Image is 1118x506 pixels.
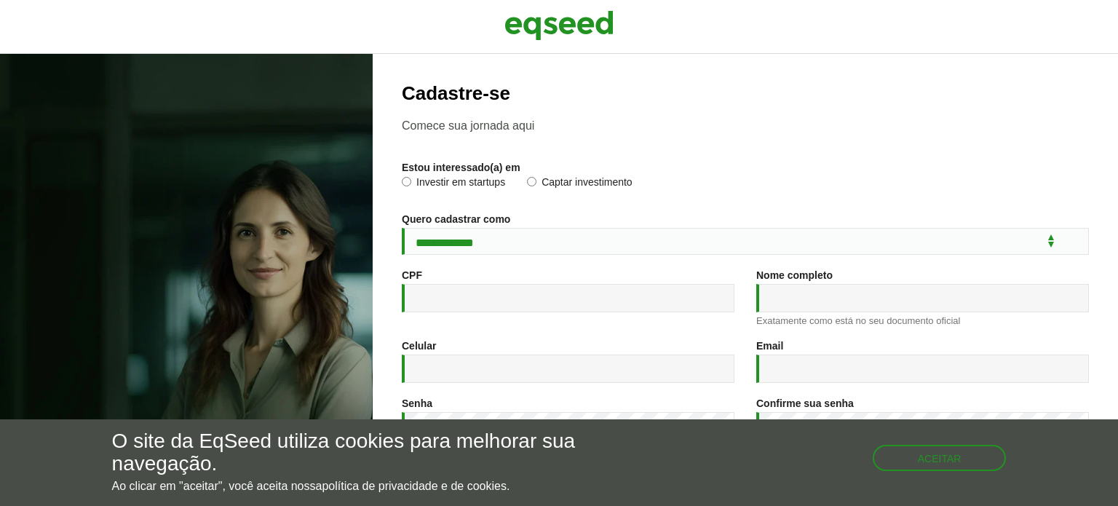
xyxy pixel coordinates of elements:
img: EqSeed Logo [504,7,614,44]
label: Quero cadastrar como [402,214,510,224]
label: Email [756,341,783,351]
p: Ao clicar em "aceitar", você aceita nossa . [112,479,649,493]
a: política de privacidade e de cookies [322,481,507,492]
label: Nome completo [756,270,833,280]
label: Estou interessado(a) em [402,162,520,173]
label: Celular [402,341,436,351]
h2: Cadastre-se [402,83,1089,104]
button: Aceitar [873,445,1007,471]
label: Senha [402,398,432,408]
input: Captar investimento [527,177,536,186]
label: CPF [402,270,422,280]
label: Investir em startups [402,177,505,191]
div: Exatamente como está no seu documento oficial [756,316,1089,325]
h5: O site da EqSeed utiliza cookies para melhorar sua navegação. [112,430,649,475]
input: Investir em startups [402,177,411,186]
label: Captar investimento [527,177,633,191]
label: Confirme sua senha [756,398,854,408]
p: Comece sua jornada aqui [402,119,1089,133]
